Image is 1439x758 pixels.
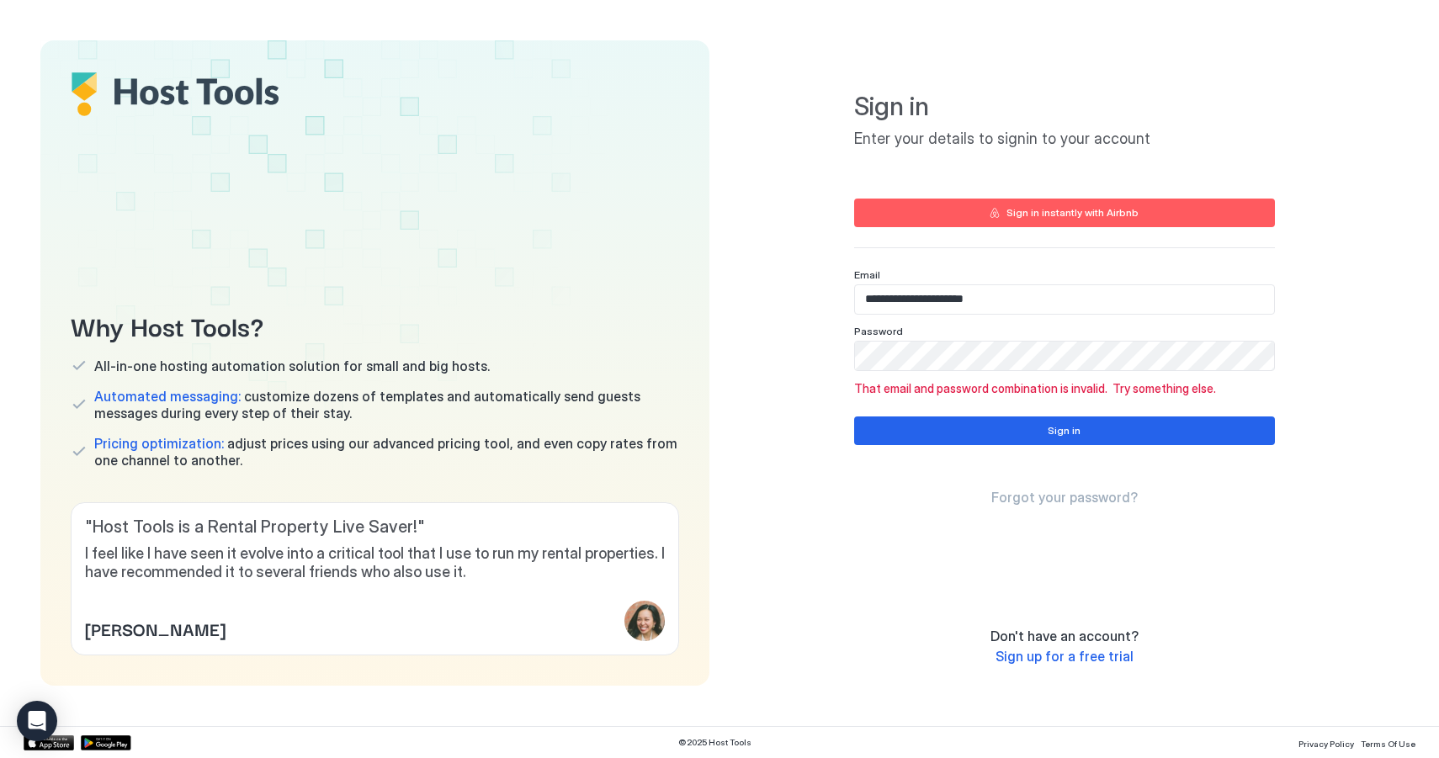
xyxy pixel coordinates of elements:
span: Automated messaging: [94,388,241,405]
span: [PERSON_NAME] [85,616,226,641]
span: adjust prices using our advanced pricing tool, and even copy rates from one channel to another. [94,435,679,469]
button: Sign in [854,416,1275,445]
span: Don't have an account? [990,628,1139,644]
input: Input Field [855,285,1274,314]
span: Sign in [854,91,1275,123]
span: All-in-one hosting automation solution for small and big hosts. [94,358,490,374]
span: Enter your details to signin to your account [854,130,1275,149]
div: Open Intercom Messenger [17,701,57,741]
span: Sign up for a free trial [996,648,1134,665]
span: Why Host Tools? [71,306,679,344]
button: Sign in instantly with Airbnb [854,199,1275,227]
span: Password [854,325,903,337]
span: Pricing optimization: [94,435,224,452]
div: Sign in [1048,423,1081,438]
a: Terms Of Use [1361,734,1415,751]
div: profile [624,601,665,641]
span: Privacy Policy [1298,739,1354,749]
span: Terms Of Use [1361,739,1415,749]
a: Google Play Store [81,735,131,750]
input: Input Field [855,342,1274,370]
span: That email and password combination is invalid. Try something else. [854,381,1275,396]
a: Forgot your password? [991,489,1138,506]
span: Email [854,268,880,281]
a: App Store [24,735,74,750]
span: © 2025 Host Tools [678,737,751,748]
span: I feel like I have seen it evolve into a critical tool that I use to run my rental properties. I ... [85,544,665,582]
a: Sign up for a free trial [996,648,1134,665]
a: Privacy Policy [1298,734,1354,751]
div: Sign in instantly with Airbnb [1006,205,1139,220]
span: customize dozens of templates and automatically send guests messages during every step of their s... [94,388,679,421]
span: " Host Tools is a Rental Property Live Saver! " [85,517,665,538]
span: Forgot your password? [991,489,1138,506]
